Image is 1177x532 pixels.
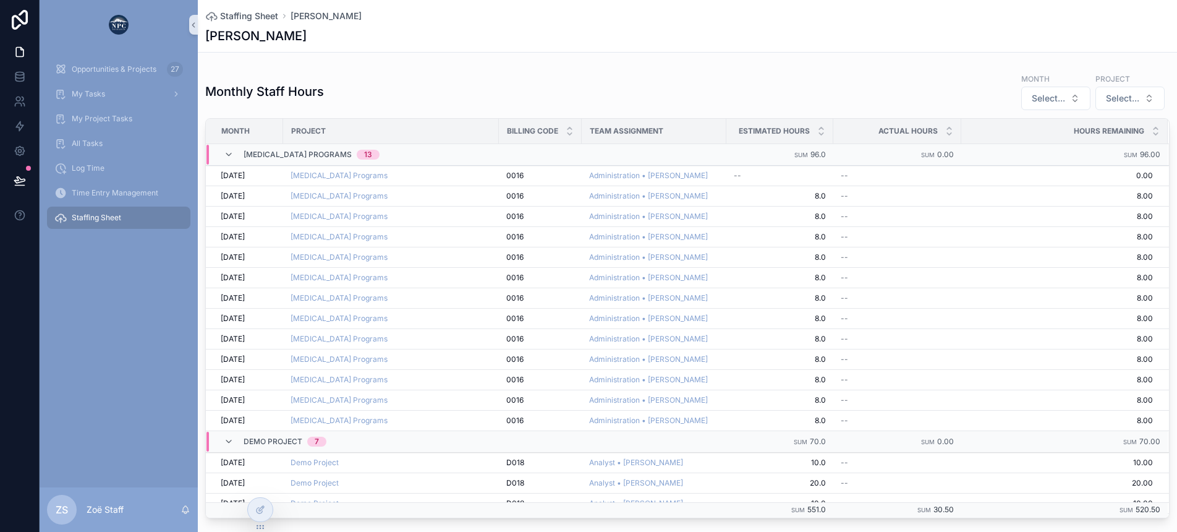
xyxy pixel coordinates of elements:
span: 8.00 [962,334,1153,344]
a: Administration • [PERSON_NAME] [589,334,719,344]
a: [MEDICAL_DATA] Programs [291,314,388,324]
a: [MEDICAL_DATA] Programs [291,232,491,242]
span: Demo Project [291,458,339,468]
span: Administration • [PERSON_NAME] [589,273,708,283]
span: My Tasks [72,89,105,99]
span: 8.00 [962,252,1153,262]
a: Administration • [PERSON_NAME] [589,334,708,344]
span: 0016 [506,416,524,426]
a: Administration • [PERSON_NAME] [589,416,719,426]
a: 0016 [506,375,574,385]
span: Month [221,126,250,136]
span: D018 [506,499,524,508]
span: 0016 [506,252,524,262]
a: Administration • [PERSON_NAME] [589,232,719,242]
span: 8.00 [962,416,1153,426]
a: [MEDICAL_DATA] Programs [291,212,491,221]
span: Administration • [PERSON_NAME] [589,354,708,364]
span: Administration • [PERSON_NAME] [589,212,708,221]
a: [MEDICAL_DATA] Programs [291,191,388,201]
a: [MEDICAL_DATA] Programs [291,375,388,385]
a: 8.0 [734,416,826,426]
span: Billing Code [507,126,558,136]
a: 8.0 [734,293,826,303]
button: Select Button [1095,87,1165,110]
a: Demo Project [291,458,491,468]
a: Opportunities & Projects27 [47,58,190,80]
span: Administration • [PERSON_NAME] [589,375,708,385]
span: -- [841,293,848,303]
a: -- [841,334,954,344]
a: Administration • [PERSON_NAME] [589,252,708,262]
span: Analyst • [PERSON_NAME] [589,458,683,468]
a: 10.00 [962,458,1153,468]
a: [DATE] [221,252,276,262]
a: 0016 [506,171,574,181]
a: Administration • [PERSON_NAME] [589,375,719,385]
span: [DATE] [221,354,245,364]
span: 8.0 [734,232,826,242]
a: [MEDICAL_DATA] Programs [291,395,491,405]
a: Administration • [PERSON_NAME] [589,293,708,303]
span: 0016 [506,273,524,283]
span: 8.00 [962,212,1153,221]
a: 8.00 [962,293,1153,303]
a: [MEDICAL_DATA] Programs [291,354,388,364]
a: 20.00 [962,478,1153,488]
span: [MEDICAL_DATA] Programs [291,212,388,221]
a: Administration • [PERSON_NAME] [589,293,719,303]
a: 0.00 [962,171,1153,181]
a: [MEDICAL_DATA] Programs [291,293,388,303]
a: Analyst • [PERSON_NAME] [589,478,683,488]
a: [MEDICAL_DATA] Programs [291,314,491,324]
a: [MEDICAL_DATA] Programs [291,171,491,181]
a: [MEDICAL_DATA] Programs [291,273,388,283]
span: [PERSON_NAME] [291,10,362,22]
a: 8.00 [962,375,1153,385]
button: Select Button [1021,87,1090,110]
span: [DATE] [221,395,245,405]
a: [DATE] [221,416,276,426]
a: [MEDICAL_DATA] Programs [291,171,388,181]
h1: [PERSON_NAME] [205,27,307,45]
a: 0016 [506,273,574,283]
a: [MEDICAL_DATA] Programs [291,354,491,364]
span: -- [841,232,848,242]
span: 8.00 [962,314,1153,324]
span: Log Time [72,163,104,173]
span: 8.00 [962,273,1153,283]
a: [MEDICAL_DATA] Programs [291,273,491,283]
span: Staffing Sheet [72,213,121,223]
span: My Project Tasks [72,114,132,124]
span: 8.0 [734,334,826,344]
label: Project [1095,73,1130,84]
span: 8.0 [734,395,826,405]
a: 8.0 [734,191,826,201]
span: -- [841,354,848,364]
span: 8.0 [734,314,826,324]
span: -- [841,499,848,508]
a: [MEDICAL_DATA] Programs [291,232,388,242]
a: 0016 [506,212,574,221]
a: [MEDICAL_DATA] Programs [291,191,491,201]
span: Hours Remaining [1074,126,1144,136]
span: Staffing Sheet [220,10,278,22]
span: [DATE] [221,293,245,303]
a: [MEDICAL_DATA] Programs [291,375,491,385]
a: [DATE] [221,334,276,344]
span: Opportunities & Projects [72,64,156,74]
a: -- [841,416,954,426]
a: 10.0 [734,458,826,468]
a: Demo Project [291,499,491,508]
a: Administration • [PERSON_NAME] [589,212,719,221]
